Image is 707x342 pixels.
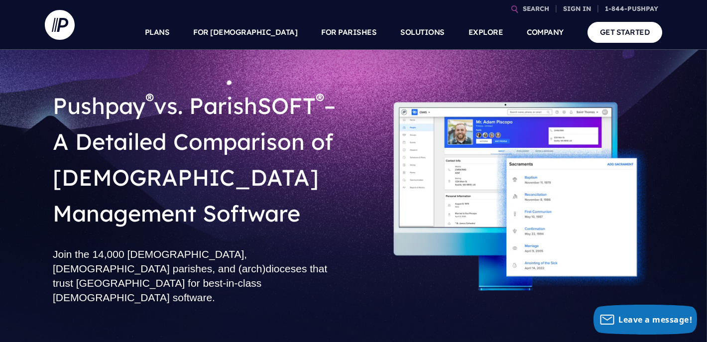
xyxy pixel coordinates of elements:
a: FOR [DEMOGRAPHIC_DATA] [193,15,297,50]
a: EXPLORE [469,15,503,50]
a: FOR PARISHES [321,15,376,50]
h2: Join the 14,000 [DEMOGRAPHIC_DATA], [DEMOGRAPHIC_DATA] parishes, and (arch)dioceses that trust [G... [53,239,346,313]
button: Leave a message! [593,305,697,335]
a: COMPANY [527,15,564,50]
span: Leave a message! [618,314,692,325]
a: SOLUTIONS [400,15,445,50]
picture: comp-sac-track [361,101,654,111]
a: GET STARTED [588,22,663,42]
a: PLANS [145,15,170,50]
sup: ® [316,89,324,110]
sup: ® [145,89,154,110]
h1: Pushpay vs. ParishSOFT – A Detailed Comparison of [DEMOGRAPHIC_DATA] Management Software [53,80,346,239]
